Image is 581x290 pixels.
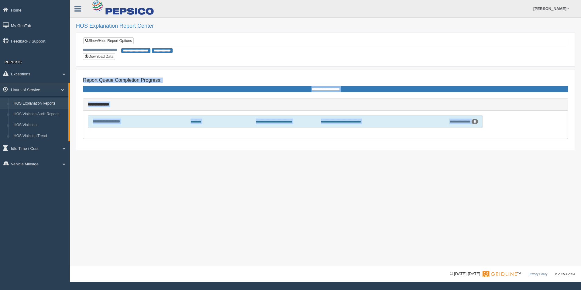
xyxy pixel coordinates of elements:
[83,78,568,83] h4: Report Queue Completion Progress:
[11,131,68,142] a: HOS Violation Trend
[11,109,68,120] a: HOS Violation Audit Reports
[528,272,547,276] a: Privacy Policy
[450,271,575,277] div: © [DATE]-[DATE] - ™
[555,272,575,276] span: v. 2025.4.2063
[11,120,68,131] a: HOS Violations
[483,271,517,277] img: Gridline
[76,23,575,29] h2: HOS Explanation Report Center
[83,37,134,44] a: Show/Hide Report Options
[11,98,68,109] a: HOS Explanation Reports
[83,53,115,60] button: Download Data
